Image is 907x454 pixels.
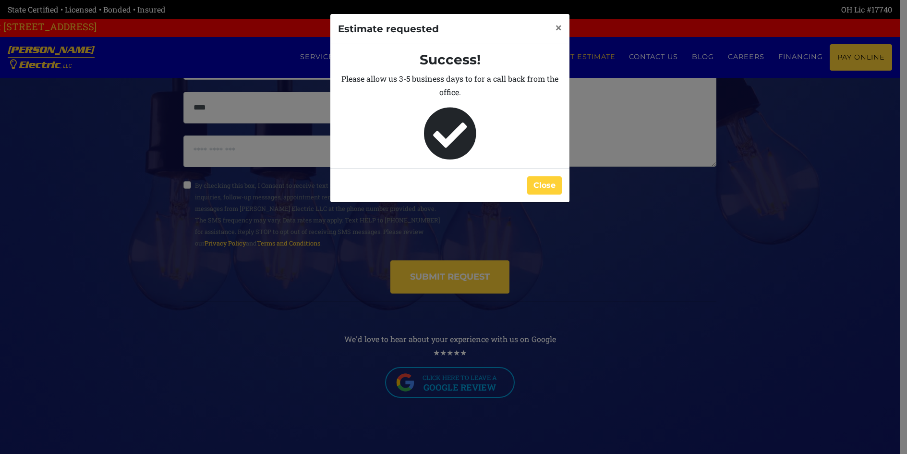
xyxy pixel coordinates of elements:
[338,52,562,68] h3: Success!
[548,14,569,41] button: Close
[338,22,439,36] h5: Estimate requested
[338,72,562,99] p: Please allow us 3-5 business days to for a call back from the office.
[556,20,562,35] span: ×
[527,176,562,195] button: Close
